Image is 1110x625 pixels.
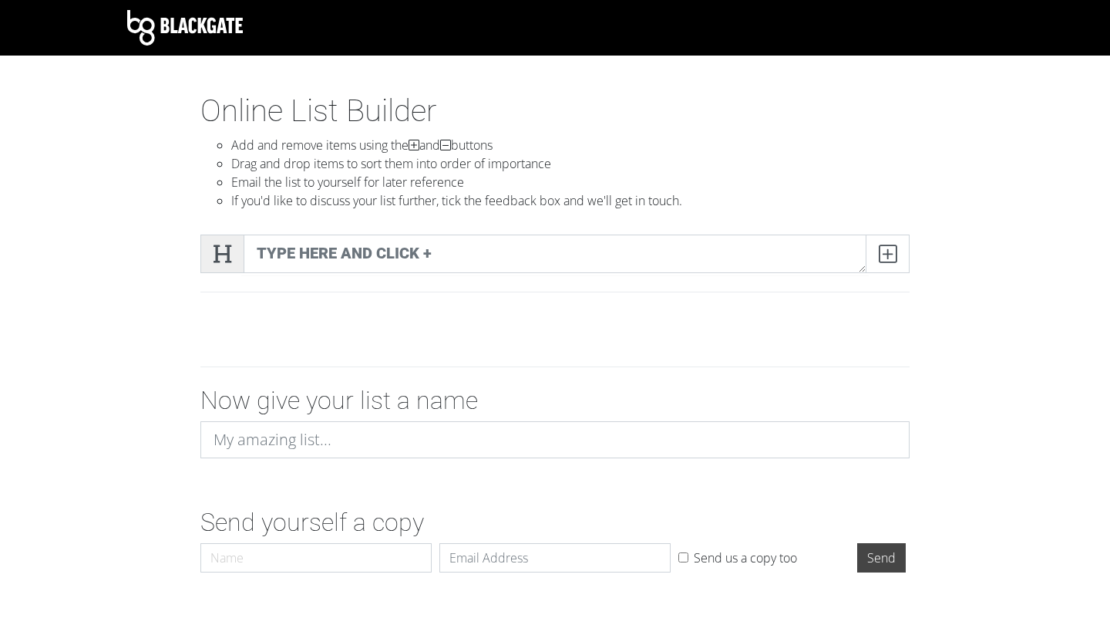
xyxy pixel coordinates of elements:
label: Send us a copy too [694,549,797,567]
h2: Now give your list a name [200,386,910,415]
input: Name [200,543,432,573]
img: Blackgate [127,10,243,46]
li: Email the list to yourself for later reference [231,173,910,191]
li: Add and remove items using the and buttons [231,136,910,154]
h1: Online List Builder [200,93,910,130]
input: Send [857,543,906,573]
li: If you'd like to discuss your list further, tick the feedback box and we'll get in touch. [231,191,910,210]
h2: Send yourself a copy [200,508,910,537]
input: Email Address [439,543,671,573]
input: My amazing list... [200,421,910,458]
li: Drag and drop items to sort them into order of importance [231,154,910,173]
